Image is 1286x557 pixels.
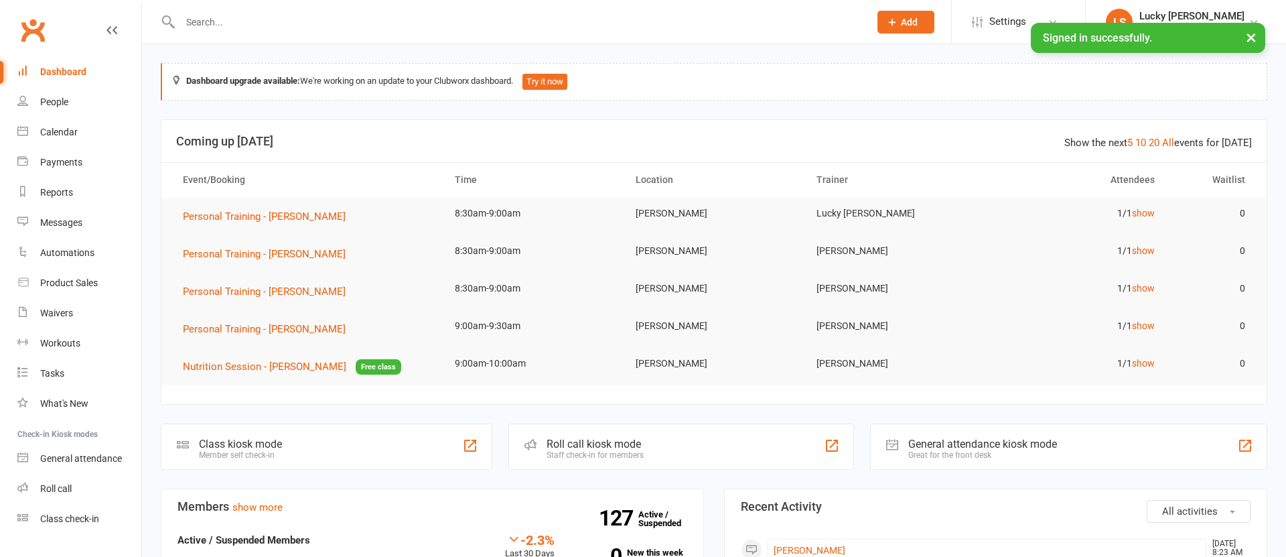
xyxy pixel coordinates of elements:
[985,163,1166,197] th: Attendees
[804,235,985,267] td: [PERSON_NAME]
[40,247,94,258] div: Automations
[183,286,346,298] span: Personal Training - [PERSON_NAME]
[40,217,82,228] div: Messages
[774,545,845,556] a: [PERSON_NAME]
[17,444,141,474] a: General attendance kiosk mode
[624,348,804,379] td: [PERSON_NAME]
[40,483,72,494] div: Roll call
[171,163,443,197] th: Event/Booking
[17,389,141,419] a: What's New
[186,76,300,86] strong: Dashboard upgrade available:
[443,235,624,267] td: 8:30am-9:00am
[804,273,985,304] td: [PERSON_NAME]
[1167,235,1257,267] td: 0
[40,338,80,349] div: Workouts
[183,248,346,260] span: Personal Training - [PERSON_NAME]
[1167,310,1257,342] td: 0
[1132,358,1155,369] a: show
[17,474,141,504] a: Roll call
[183,210,346,223] span: Personal Training - [PERSON_NAME]
[16,13,50,47] a: Clubworx
[183,208,355,225] button: Personal Training - [PERSON_NAME]
[183,246,355,262] button: Personal Training - [PERSON_NAME]
[443,163,624,197] th: Time
[40,368,64,379] div: Tasks
[985,198,1166,229] td: 1/1
[183,323,346,335] span: Personal Training - [PERSON_NAME]
[1147,500,1251,523] button: All activities
[505,532,555,547] div: -2.3%
[624,163,804,197] th: Location
[804,310,985,342] td: [PERSON_NAME]
[1106,9,1133,36] div: LS
[17,298,141,328] a: Waivers
[17,504,141,534] a: Class kiosk mode
[232,501,283,513] a: show more
[40,277,98,288] div: Product Sales
[17,117,141,147] a: Calendar
[1206,540,1250,557] time: [DATE] 8:23 AM
[599,508,638,528] strong: 127
[985,348,1166,379] td: 1/1
[17,147,141,178] a: Payments
[985,235,1166,267] td: 1/1
[17,178,141,208] a: Reports
[443,273,624,304] td: 8:30am-9:00am
[741,500,1251,513] h3: Recent Activity
[1132,320,1155,331] a: show
[989,7,1026,37] span: Settings
[40,157,82,168] div: Payments
[17,57,141,87] a: Dashboard
[1127,137,1133,149] a: 5
[901,17,918,27] span: Add
[804,198,985,229] td: Lucky [PERSON_NAME]
[40,187,73,198] div: Reports
[17,268,141,298] a: Product Sales
[40,308,73,318] div: Waivers
[40,66,86,77] div: Dashboard
[17,238,141,268] a: Automations
[183,361,346,373] span: Nutrition Session - [PERSON_NAME]
[443,310,624,342] td: 9:00am-9:30am
[40,513,99,524] div: Class check-in
[183,284,355,300] button: Personal Training - [PERSON_NAME]
[1167,273,1257,304] td: 0
[176,135,1252,148] h3: Coming up [DATE]
[522,74,567,90] button: Try it now
[624,235,804,267] td: [PERSON_NAME]
[17,359,141,389] a: Tasks
[547,450,644,460] div: Staff check-in for members
[624,273,804,304] td: [PERSON_NAME]
[356,359,401,375] span: Free class
[443,348,624,379] td: 9:00am-10:00am
[804,163,985,197] th: Trainer
[1139,22,1244,34] div: Bodyline Fitness
[985,273,1166,304] td: 1/1
[40,398,88,409] div: What's New
[1132,208,1155,219] a: show
[877,11,934,34] button: Add
[1167,198,1257,229] td: 0
[443,198,624,229] td: 8:30am-9:00am
[1162,505,1218,517] span: All activities
[40,97,68,107] div: People
[40,127,78,137] div: Calendar
[161,63,1267,101] div: We're working on an update to your Clubworx dashboard.
[1135,137,1146,149] a: 10
[908,450,1057,460] div: Great for the front desk
[575,548,687,557] a: 0New this week
[638,500,697,538] a: 127Active / Suspended
[804,348,985,379] td: [PERSON_NAME]
[624,310,804,342] td: [PERSON_NAME]
[1149,137,1159,149] a: 20
[1239,23,1263,52] button: ×
[1132,245,1155,256] a: show
[1043,32,1152,44] span: Signed in successfully.
[1162,137,1174,149] a: All
[17,87,141,117] a: People
[199,438,282,450] div: Class kiosk mode
[1064,135,1252,151] div: Show the next events for [DATE]
[183,359,401,375] button: Nutrition Session - [PERSON_NAME]Free class
[1139,10,1244,22] div: Lucky [PERSON_NAME]
[985,310,1166,342] td: 1/1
